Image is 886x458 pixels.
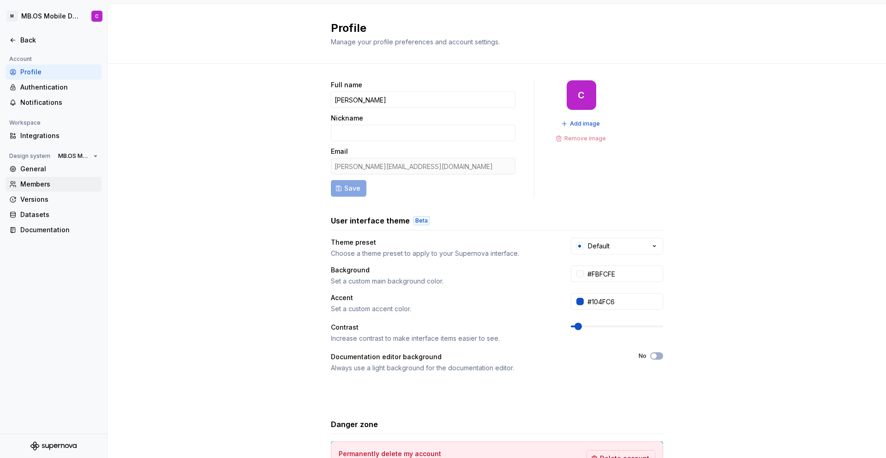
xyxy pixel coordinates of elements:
input: #FFFFFF [584,265,663,282]
label: No [639,352,647,360]
a: Versions [6,192,102,207]
a: Datasets [6,207,102,222]
div: Documentation editor background [331,352,622,362]
div: C [578,91,585,99]
a: Notifications [6,95,102,110]
div: Account [6,54,36,65]
div: Notifications [20,98,98,107]
div: Background [331,265,554,275]
div: M [6,11,18,22]
div: General [20,164,98,174]
span: Add image [570,120,600,127]
h2: Profile [331,21,652,36]
div: C [95,12,99,20]
a: Back [6,33,102,48]
a: Integrations [6,128,102,143]
div: Beta [413,216,430,225]
div: Profile [20,67,98,77]
div: Set a custom main background color. [331,277,554,286]
div: Always use a light background for the documentation editor. [331,363,622,373]
h3: User interface theme [331,215,410,226]
div: Set a custom accent color. [331,304,554,313]
div: Accent [331,293,554,302]
label: Nickname [331,114,363,123]
div: Contrast [331,323,554,332]
h3: Danger zone [331,419,378,430]
div: Back [20,36,98,45]
div: Workspace [6,117,44,128]
div: Theme preset [331,238,554,247]
label: Email [331,147,348,156]
div: Design system [6,151,54,162]
span: MB.OS Mobile Design System [58,152,90,160]
a: General [6,162,102,176]
div: MB.OS Mobile Design System [21,12,80,21]
div: Datasets [20,210,98,219]
div: Members [20,180,98,189]
a: Authentication [6,80,102,95]
div: Authentication [20,83,98,92]
span: Manage your profile preferences and account settings. [331,38,500,46]
a: Profile [6,65,102,79]
div: Choose a theme preset to apply to your Supernova interface. [331,249,554,258]
div: Versions [20,195,98,204]
a: Members [6,177,102,192]
button: MMB.OS Mobile Design SystemC [2,6,105,26]
button: Default [571,238,663,254]
div: Integrations [20,131,98,140]
div: Default [588,241,610,251]
button: Add image [558,117,604,130]
svg: Supernova Logo [30,441,77,451]
div: Increase contrast to make interface items easier to see. [331,334,554,343]
input: #104FC6 [584,293,663,310]
a: Documentation [6,223,102,237]
div: Documentation [20,225,98,235]
label: Full name [331,80,362,90]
